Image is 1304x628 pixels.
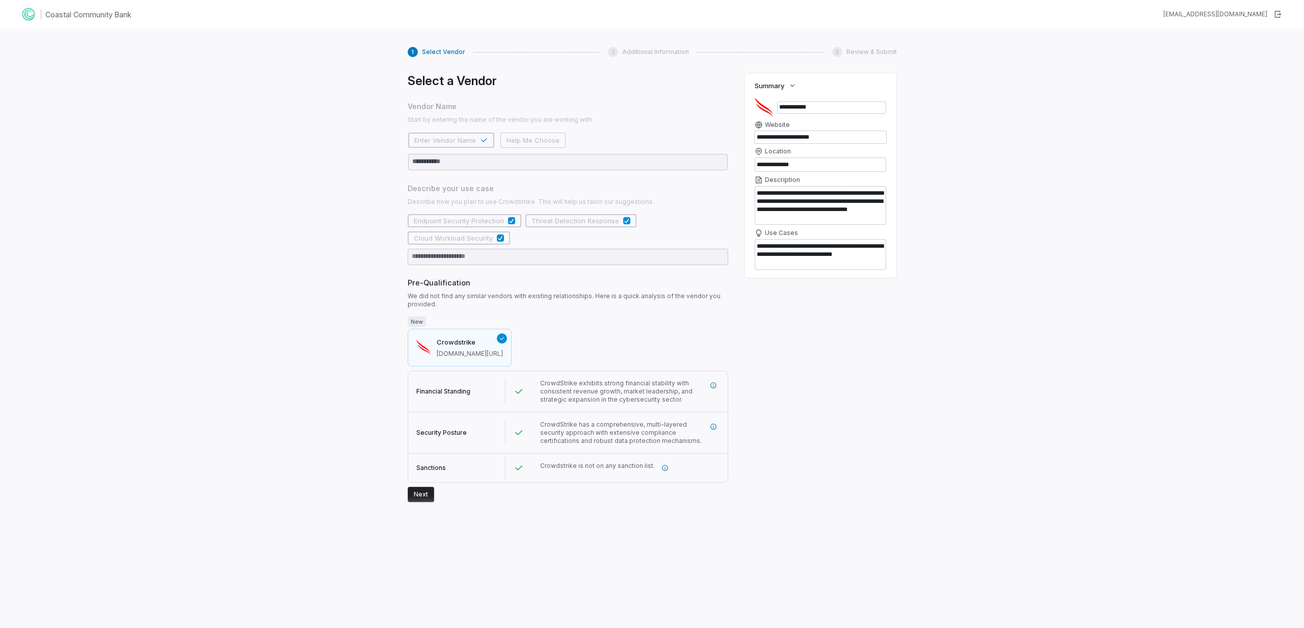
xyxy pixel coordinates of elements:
[437,350,503,358] span: crowdstrike.com/en-us
[832,47,842,57] div: 3
[704,417,723,436] button: More information
[408,277,728,288] span: Pre-Qualification
[422,48,465,56] span: Select Vendor
[408,198,728,206] span: Describe how you plan to use Crowdstrike. This will help us tailor our suggestions.
[408,73,728,89] h1: Select a Vendor
[416,429,467,436] span: Security Posture
[765,121,790,129] span: Website
[710,423,717,430] svg: More information
[408,317,426,327] span: New
[408,116,728,124] span: Start by entering the name of the vendor you are working with.
[408,329,512,367] button: Crowdstrike[DOMAIN_NAME][URL]
[608,47,618,57] div: 2
[752,76,800,95] button: Summary
[514,428,524,438] svg: Passed
[755,81,784,90] span: Summary
[755,239,887,270] textarea: Use Cases
[416,464,446,472] span: Sanctions
[437,337,503,348] h3: Crowdstrike
[661,464,669,472] svg: More information
[622,48,689,56] span: Additional Information
[755,131,870,143] input: Website
[540,379,693,403] span: CrowdStrike exhibits strong financial stability with consistent revenue growth, market leadership...
[755,158,887,172] input: Location
[755,186,887,225] textarea: Description
[656,459,674,477] button: More information
[765,147,791,155] span: Location
[540,421,702,444] span: CrowdStrike has a comprehensive, multi-layered security approach with extensive compliance certif...
[416,387,470,395] span: Financial Standing
[45,9,131,20] h1: Coastal Community Bank
[704,376,723,395] button: More information
[408,292,728,308] span: We did not find any similar vendors with existing relationships. Here is a quick analysis of the ...
[1163,10,1267,18] div: [EMAIL_ADDRESS][DOMAIN_NAME]
[514,463,524,473] svg: Passed
[540,462,655,469] span: Crowdstrike is not on any sanction list.
[20,6,37,22] img: Clerk Logo
[765,176,800,184] span: Description
[514,386,524,397] svg: Passed
[408,47,418,57] div: 1
[408,183,728,194] span: Describe your use case
[846,48,897,56] span: Review & Submit
[408,101,728,112] span: Vendor Name
[408,487,434,502] button: Next
[765,229,798,237] span: Use Cases
[710,382,717,389] svg: More information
